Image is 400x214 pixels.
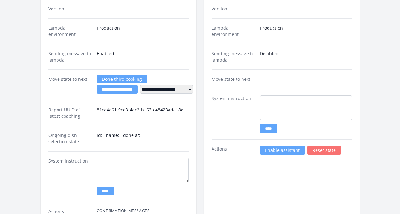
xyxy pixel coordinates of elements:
a: Done third cooking [97,75,147,83]
h4: Confirmation Messages [97,208,189,213]
dt: Ongoing dish selection state [48,132,92,145]
dd: Production [260,25,352,38]
dd: Production [97,25,189,38]
dd: Disabled [260,51,352,63]
dt: Lambda environment [212,25,255,38]
a: Enable assistant [260,146,305,155]
dt: Version [48,6,92,12]
dt: Sending message to lambda [212,51,255,63]
dt: Move state to next [212,76,255,82]
dt: Move state to next [48,76,92,94]
dt: System instruction [212,95,255,133]
dt: Actions [212,146,255,155]
dt: Lambda environment [48,25,92,38]
dd: Enabled [97,51,189,63]
a: Reset state [307,146,341,155]
dt: Version [212,6,255,12]
dt: Report UUID of latest coaching [48,107,92,119]
dd: 81ca4a91-9ce3-4ac2-b163-c48423ada18e [97,107,189,119]
dd: id: , name: , done at: [97,132,189,145]
dt: System instruction [48,158,92,195]
dt: Sending message to lambda [48,51,92,63]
